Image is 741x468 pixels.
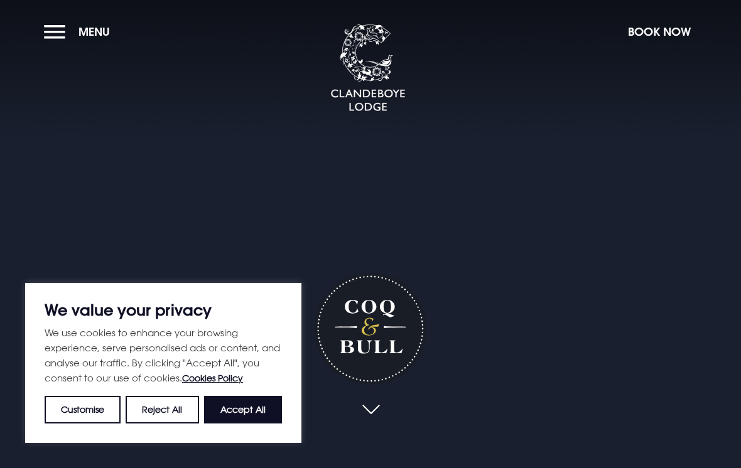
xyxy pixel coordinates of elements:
button: Accept All [204,396,282,423]
button: Book Now [622,18,697,45]
p: We value your privacy [45,302,282,317]
span: Menu [78,24,110,39]
button: Reject All [126,396,198,423]
img: Clandeboye Lodge [330,24,406,112]
p: We use cookies to enhance your browsing experience, serve personalised ads or content, and analys... [45,325,282,386]
h1: Coq & Bull [314,272,426,385]
button: Menu [44,18,116,45]
button: Customise [45,396,121,423]
a: Cookies Policy [182,373,243,383]
div: We value your privacy [25,283,301,443]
